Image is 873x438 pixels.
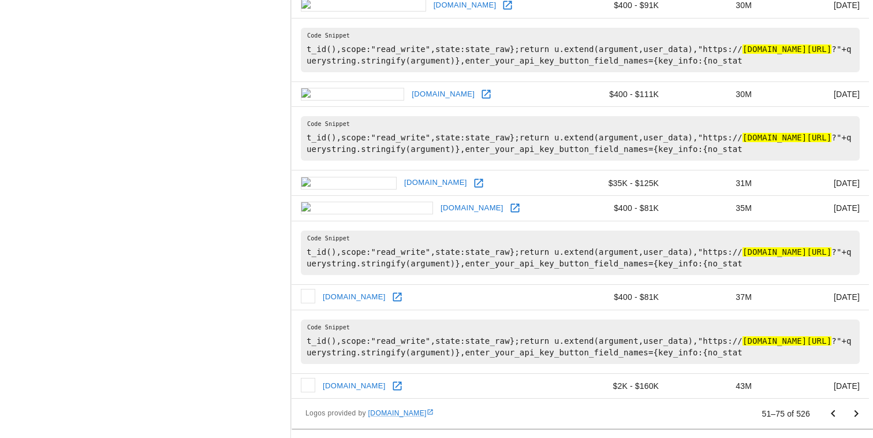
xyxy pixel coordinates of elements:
[668,170,761,196] td: 31M
[668,284,761,310] td: 37M
[668,81,761,107] td: 30M
[668,196,761,221] td: 35M
[301,202,433,214] img: majorsgarage.com icon
[668,373,761,399] td: 43M
[761,170,869,196] td: [DATE]
[569,170,668,196] td: $35K - $125K
[301,116,860,161] pre: t_id(),scope:"read_write",state:state_raw};return u.extend(argument,user_data),"https:// ?"+query...
[301,28,860,72] pre: t_id(),scope:"read_write",state:state_raw};return u.extend(argument,user_data),"https:// ?"+query...
[743,247,831,257] hl: [DOMAIN_NAME][URL]
[761,373,869,399] td: [DATE]
[762,408,810,420] p: 51–75 of 526
[301,177,397,190] img: clcgisc.com icon
[569,196,668,221] td: $400 - $81K
[438,199,506,217] a: [DOMAIN_NAME]
[822,402,845,425] button: Go to previous page
[761,284,869,310] td: [DATE]
[761,196,869,221] td: [DATE]
[477,86,495,103] a: Open qwybble.com in new window
[569,284,668,310] td: $400 - $81K
[301,289,315,303] img: jobbydealer.com icon
[743,44,831,54] hl: [DOMAIN_NAME][URL]
[301,88,404,101] img: qwybble.com icon
[301,231,860,275] pre: t_id(),scope:"read_write",state:state_raw};return u.extend(argument,user_data),"https:// ?"+query...
[569,81,668,107] td: $400 - $111K
[409,86,477,103] a: [DOMAIN_NAME]
[368,409,434,417] a: [DOMAIN_NAME]
[320,288,389,306] a: [DOMAIN_NAME]
[569,373,668,399] td: $2K - $160K
[389,377,406,395] a: Open academyofadvancedthought.com in new window
[470,175,487,192] a: Open clcgisc.com in new window
[743,336,831,346] hl: [DOMAIN_NAME][URL]
[743,133,831,142] hl: [DOMAIN_NAME][URL]
[845,402,868,425] button: Go to next page
[320,377,389,395] a: [DOMAIN_NAME]
[761,81,869,107] td: [DATE]
[506,199,524,217] a: Open majorsgarage.com in new window
[301,378,315,392] img: academyofadvancedthought.com icon
[301,320,860,364] pre: t_id(),scope:"read_write",state:state_raw};return u.extend(argument,user_data),"https:// ?"+query...
[401,174,470,192] a: [DOMAIN_NAME]
[305,408,434,420] span: Logos provided by
[389,288,406,306] a: Open jobbydealer.com in new window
